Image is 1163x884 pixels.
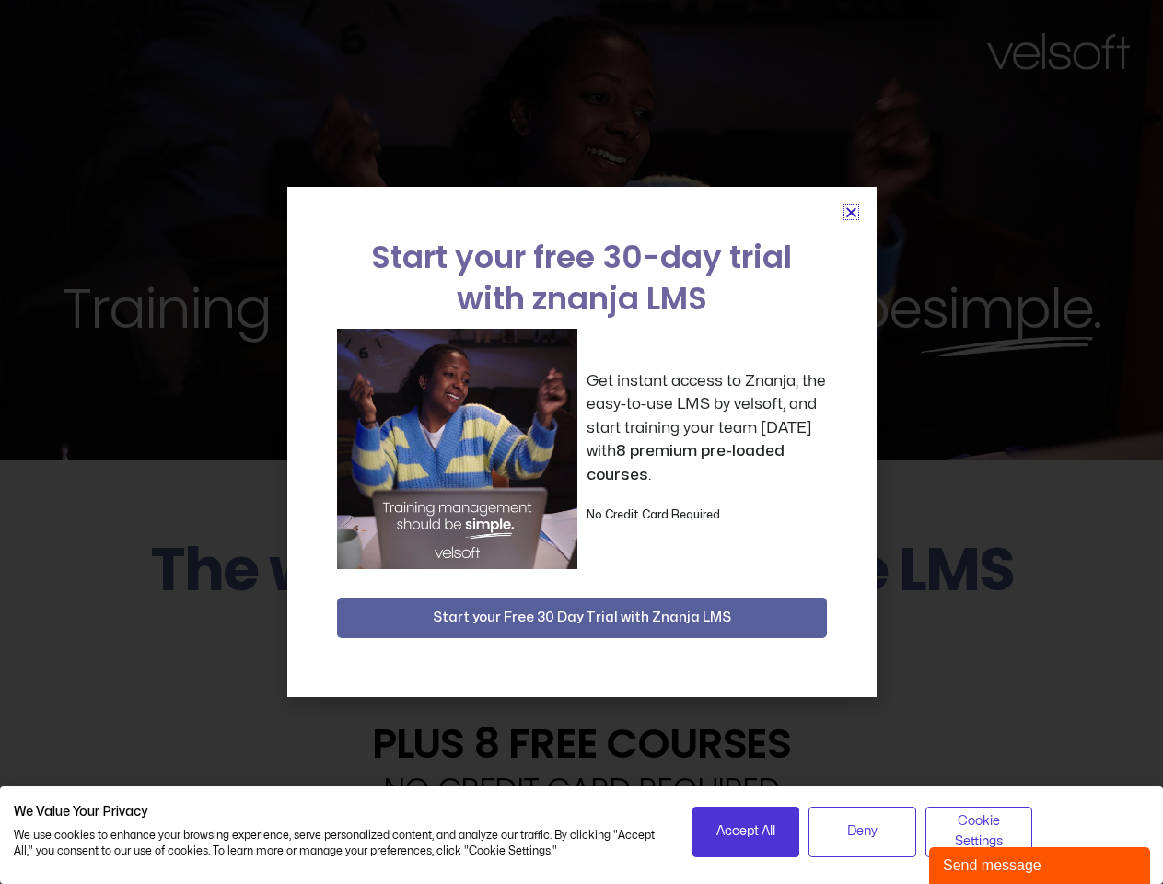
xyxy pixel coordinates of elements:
[337,598,827,638] button: Start your Free 30 Day Trial with Znanja LMS
[692,807,800,857] button: Accept all cookies
[337,329,577,569] img: a woman sitting at her laptop dancing
[587,509,720,520] strong: No Credit Card Required
[587,369,827,487] p: Get instant access to Znanja, the easy-to-use LMS by velsoft, and start training your team [DATE]...
[808,807,916,857] button: Deny all cookies
[14,804,665,820] h2: We Value Your Privacy
[844,205,858,219] a: Close
[937,811,1021,853] span: Cookie Settings
[925,807,1033,857] button: Adjust cookie preferences
[716,821,775,842] span: Accept All
[337,237,827,320] h2: Start your free 30-day trial with znanja LMS
[847,821,878,842] span: Deny
[929,843,1154,884] iframe: chat widget
[433,607,731,629] span: Start your Free 30 Day Trial with Znanja LMS
[14,828,665,859] p: We use cookies to enhance your browsing experience, serve personalized content, and analyze our t...
[587,443,785,483] strong: 8 premium pre-loaded courses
